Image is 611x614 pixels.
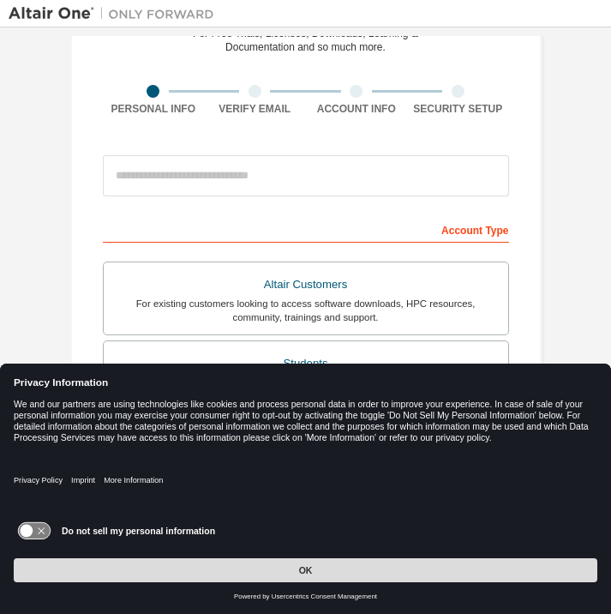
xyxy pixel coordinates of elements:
[306,102,408,116] div: Account Info
[407,102,509,116] div: Security Setup
[114,352,498,376] div: Students
[114,273,498,297] div: Altair Customers
[193,27,418,54] div: For Free Trials, Licenses, Downloads, Learning & Documentation and so much more.
[103,215,509,243] div: Account Type
[114,297,498,324] div: For existing customers looking to access software downloads, HPC resources, community, trainings ...
[9,5,223,22] img: Altair One
[103,102,205,116] div: Personal Info
[204,102,306,116] div: Verify Email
